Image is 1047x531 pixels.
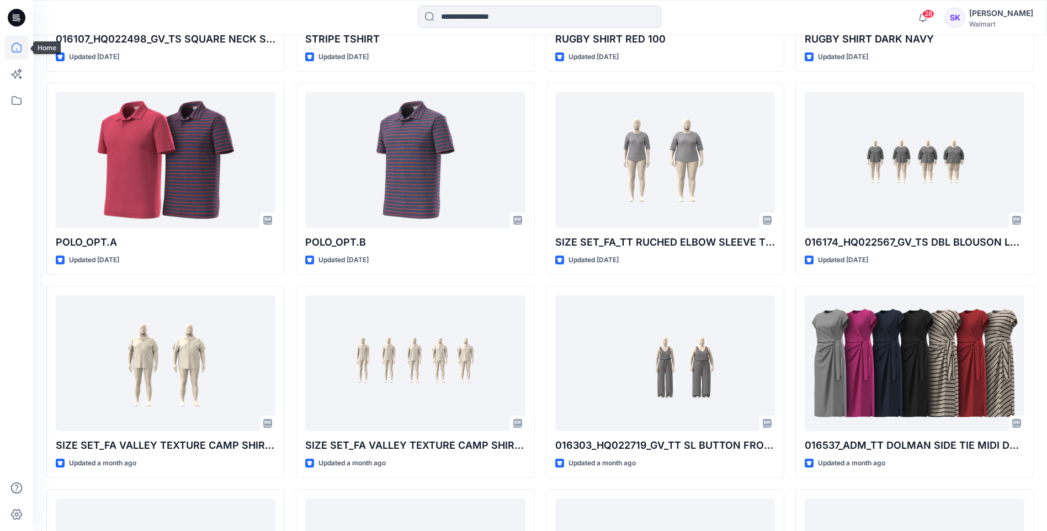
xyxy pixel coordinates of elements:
a: SIZE SET_FA VALLEY TEXTURE CAMP SHIRT_REG [305,295,525,431]
p: Updated [DATE] [318,254,369,266]
p: 016174_HQ022567_GV_TS DBL BLOUSON LS TOP [805,235,1024,250]
a: SIZE SET_FA VALLEY TEXTURE CAMP SHIRT_BIG [56,295,275,431]
p: SIZE SET_FA_TT RUCHED ELBOW SLEEVE TEE [555,235,775,250]
p: Updated [DATE] [568,51,619,63]
p: Updated [DATE] [69,51,119,63]
p: Updated a month ago [568,458,636,469]
div: Walmart [969,20,1033,28]
p: Updated [DATE] [318,51,369,63]
p: POLO_OPT.B [305,235,525,250]
p: Updated [DATE] [818,51,868,63]
p: Updated [DATE] [818,254,868,266]
p: Updated [DATE] [69,254,119,266]
p: STRIPE TSHIRT [305,31,525,47]
div: [PERSON_NAME] [969,7,1033,20]
p: RUGBY SHIRT DARK NAVY [805,31,1024,47]
a: 016174_HQ022567_GV_TS DBL BLOUSON LS TOP [805,92,1024,227]
div: SK [945,8,965,28]
p: SIZE SET_FA VALLEY TEXTURE CAMP SHIRT_REG [305,438,525,453]
p: Updated a month ago [69,458,136,469]
p: SIZE SET_FA VALLEY TEXTURE CAMP SHIRT_BIG [56,438,275,453]
p: 016303_HQ022719_GV_TT SL BUTTON FRONT JUMPSUIT [555,438,775,453]
p: Updated a month ago [818,458,885,469]
p: POLO_OPT.A [56,235,275,250]
span: 28 [922,9,934,18]
p: Updated [DATE] [568,254,619,266]
p: 016537_ADM_TT DOLMAN SIDE TIE MIDI DRESS [805,438,1024,453]
a: POLO_OPT.A [56,92,275,227]
p: 016107_HQ022498_GV_TS SQUARE NECK SMOCKED MIDI DRESS [56,31,275,47]
a: SIZE SET_FA_TT RUCHED ELBOW SLEEVE TEE [555,92,775,227]
a: 016537_ADM_TT DOLMAN SIDE TIE MIDI DRESS [805,295,1024,431]
a: POLO_OPT.B [305,92,525,227]
p: RUGBY SHIRT RED 100 [555,31,775,47]
p: Updated a month ago [318,458,386,469]
a: 016303_HQ022719_GV_TT SL BUTTON FRONT JUMPSUIT [555,295,775,431]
